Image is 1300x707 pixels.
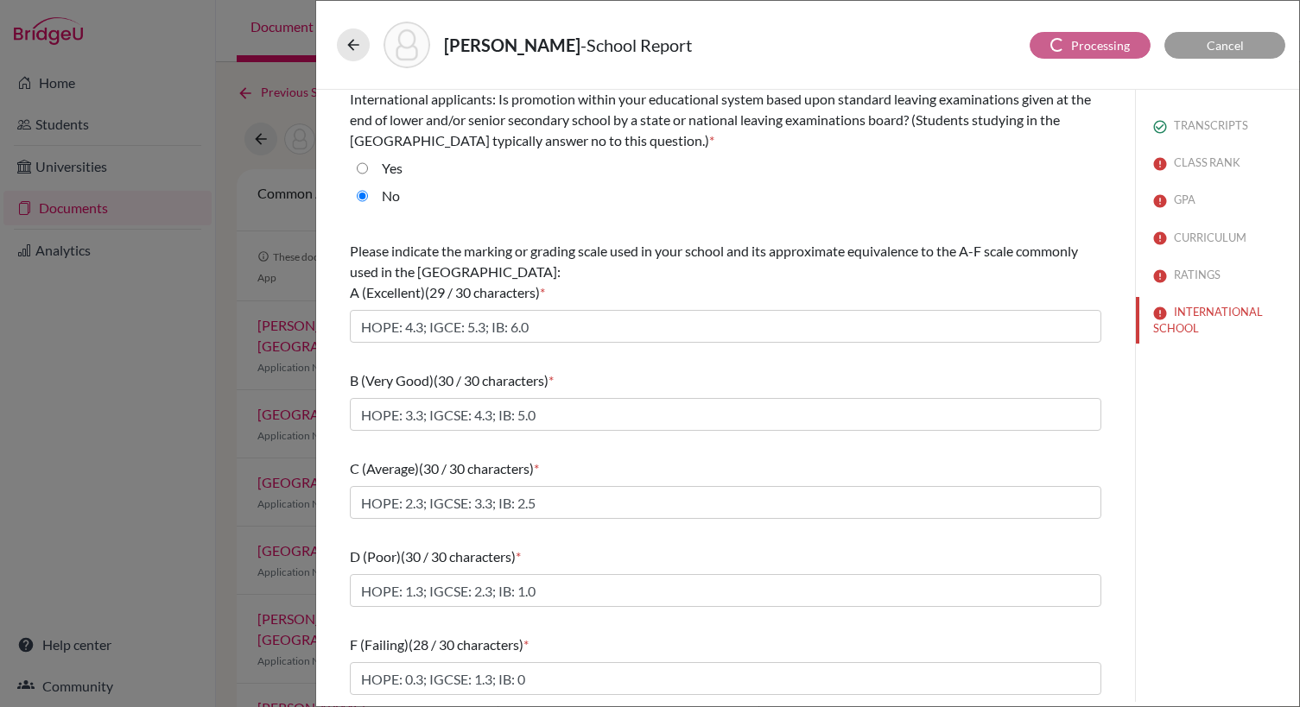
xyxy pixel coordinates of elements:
[1153,120,1167,134] img: check_circle_outline-e4d4ac0f8e9136db5ab2.svg
[350,460,419,477] span: C (Average)
[1136,148,1299,178] button: CLASS RANK
[350,243,1078,300] span: Please indicate the marking or grading scale used in your school and its approximate equivalence ...
[434,372,549,388] span: (30 / 30 characters)
[1136,223,1299,253] button: CURRICULUM
[350,372,434,388] span: B (Very Good)
[1153,269,1167,283] img: error-544570611efd0a2d1de9.svg
[444,35,580,55] strong: [PERSON_NAME]
[425,284,540,300] span: (29 / 30 characters)
[382,186,400,206] label: No
[1136,110,1299,141] button: TRANSCRIPTS
[350,636,409,653] span: F (Failing)
[409,636,523,653] span: (28 / 30 characters)
[1136,297,1299,344] button: INTERNATIONAL SCHOOL
[419,460,534,477] span: (30 / 30 characters)
[1136,185,1299,215] button: GPA
[1153,157,1167,171] img: error-544570611efd0a2d1de9.svg
[1136,260,1299,290] button: RATINGS
[382,158,403,179] label: Yes
[1153,194,1167,208] img: error-544570611efd0a2d1de9.svg
[401,548,516,565] span: (30 / 30 characters)
[580,35,692,55] span: - School Report
[1153,306,1167,320] img: error-544570611efd0a2d1de9.svg
[350,548,401,565] span: D (Poor)
[1153,231,1167,245] img: error-544570611efd0a2d1de9.svg
[350,91,1091,148] span: International applicants: Is promotion within your educational system based upon standard leaving...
